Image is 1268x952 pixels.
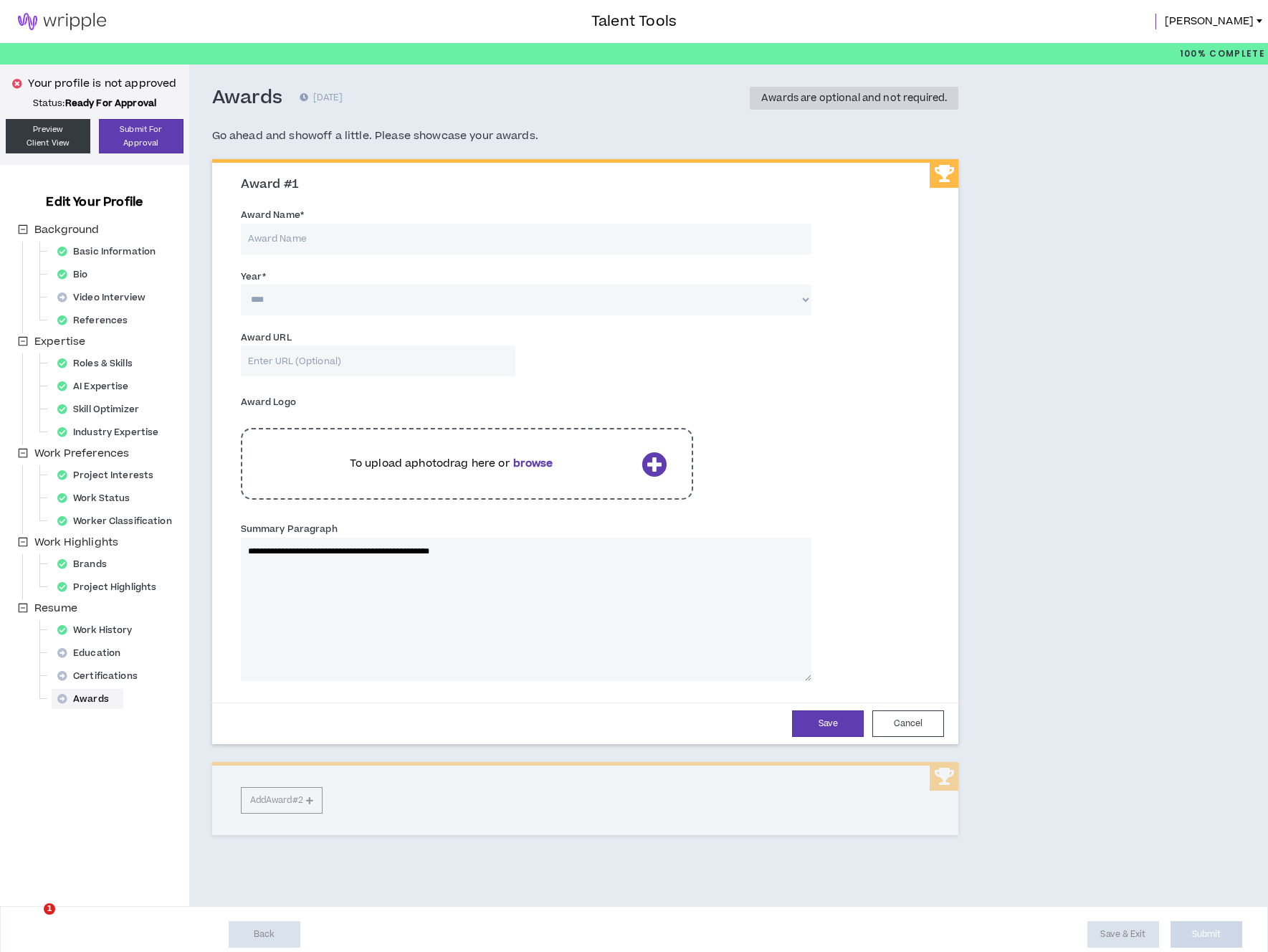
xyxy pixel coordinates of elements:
p: Your profile is not approved [28,76,176,92]
span: minus-square [18,537,28,547]
p: [DATE] [300,91,343,105]
span: Work Highlights [34,535,118,550]
div: Worker Classification [52,511,186,531]
div: Project Interests [52,465,168,485]
div: Work History [52,620,147,640]
span: [PERSON_NAME] [1165,14,1254,29]
b: browse [513,456,553,471]
span: Work Preferences [32,445,132,462]
span: Work Highlights [32,534,121,551]
h3: Talent Tools [591,11,677,32]
input: Enter URL (Optional) [241,346,515,376]
span: Expertise [32,333,88,351]
div: Bio [52,265,103,285]
p: To upload a photo drag here or [267,456,636,472]
span: Work Preferences [34,446,129,461]
div: Certifications [52,666,152,686]
span: 1 [44,903,55,915]
div: Awards are optional and not required. [761,93,947,103]
label: Award Logo [241,391,296,414]
div: To upload aphotodrag here orbrowse [241,421,693,507]
h5: Go ahead and showoff a little. Please showcase your awards. [212,128,959,145]
button: Cancel [872,710,944,737]
h3: Edit Your Profile [40,194,148,211]
span: Expertise [34,334,85,349]
button: Save [792,710,864,737]
p: 100% [1180,43,1265,65]
span: minus-square [18,336,28,346]
input: Award Name [241,224,811,254]
a: PreviewClient View [6,119,90,153]
div: Education [52,643,135,663]
span: Background [34,222,99,237]
div: Work Status [52,488,144,508]
div: Basic Information [52,242,170,262]
h3: Award #1 [241,177,941,193]
button: Submit ForApproval [99,119,183,153]
span: Resume [34,601,77,616]
label: Summary Paragraph [241,518,338,541]
h3: Awards [212,86,283,110]
label: Award URL [241,326,292,349]
div: References [52,310,142,330]
button: Save & Exit [1087,921,1159,948]
span: minus-square [18,603,28,613]
div: Brands [52,554,121,574]
span: Resume [32,600,80,617]
strong: Ready For Approval [65,97,157,110]
span: Complete [1206,47,1265,60]
button: Submit [1171,921,1242,948]
div: Awards [52,689,123,709]
button: Back [229,921,300,948]
p: Status: [6,97,183,109]
span: minus-square [18,448,28,458]
label: Year [241,265,267,288]
div: Roles & Skills [52,353,147,373]
span: Background [32,222,102,239]
span: minus-square [18,224,28,234]
div: AI Expertise [52,376,143,396]
div: Industry Expertise [52,422,173,442]
label: Award Name [241,204,304,227]
div: Skill Optimizer [52,399,153,419]
div: Video Interview [52,287,160,308]
div: Project Highlights [52,577,171,597]
iframe: Intercom live chat [14,903,49,938]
